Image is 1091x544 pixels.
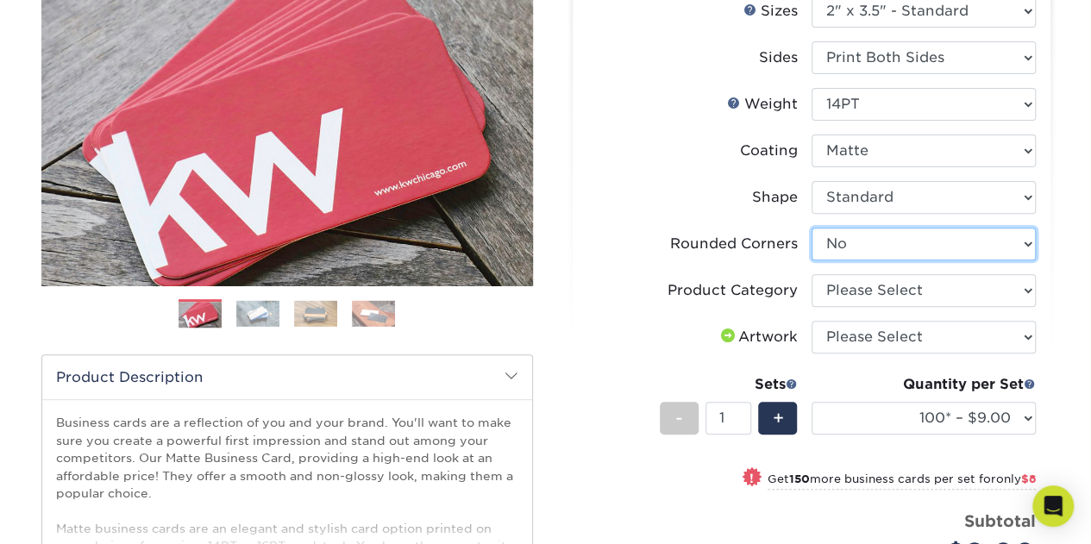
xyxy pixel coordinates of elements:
h2: Product Description [42,355,532,399]
div: Sets [660,374,798,395]
span: only [996,472,1036,485]
span: - [675,405,683,431]
strong: Subtotal [964,511,1036,530]
div: Artwork [718,327,798,347]
img: Business Cards 02 [236,300,279,327]
div: Shape [752,187,798,208]
strong: 150 [789,472,810,485]
div: Quantity per Set [812,374,1036,395]
div: Sizes [743,1,798,22]
div: Coating [740,141,798,161]
div: Weight [727,94,798,115]
img: Business Cards 03 [294,300,337,327]
span: ! [749,469,754,487]
div: Product Category [668,280,798,301]
small: Get more business cards per set for [768,472,1036,490]
img: Business Cards 04 [352,300,395,327]
div: Sides [759,47,798,68]
span: $8 [1021,472,1036,485]
img: Business Cards 01 [179,293,222,336]
div: Open Intercom Messenger [1032,485,1074,527]
span: + [772,405,783,431]
div: Rounded Corners [670,234,798,254]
